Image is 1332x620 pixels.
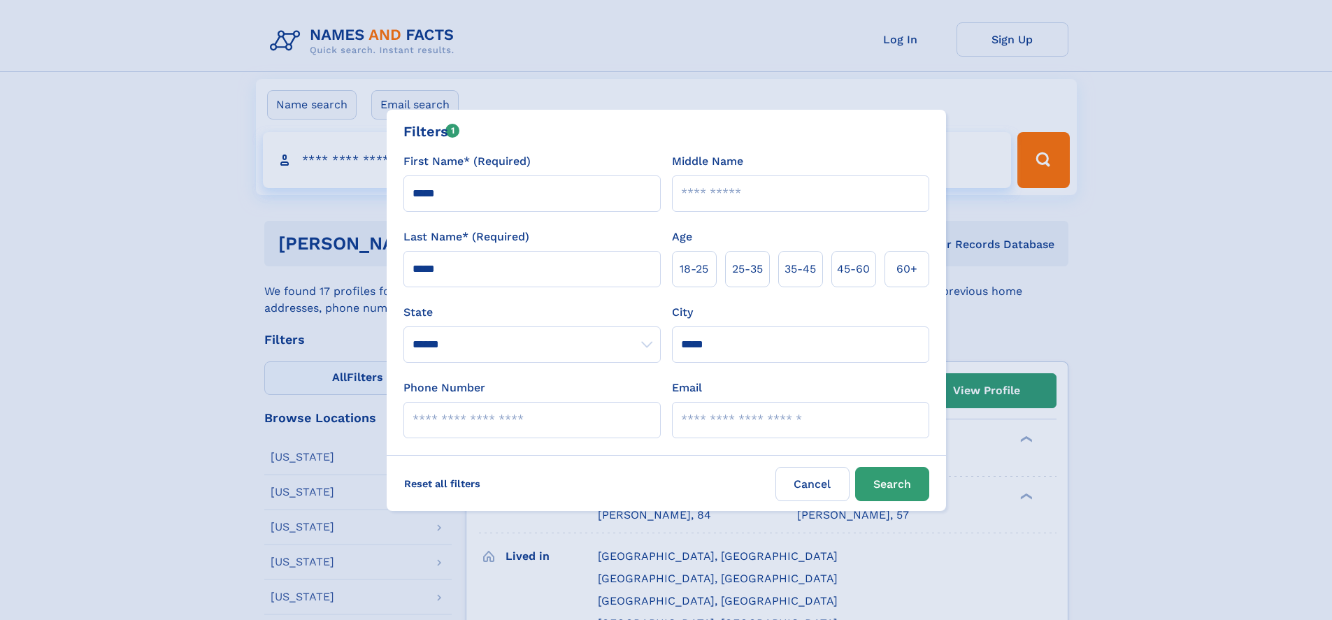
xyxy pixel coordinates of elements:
label: First Name* (Required) [403,153,531,170]
label: Reset all filters [395,467,489,500]
label: Cancel [775,467,850,501]
label: State [403,304,661,321]
span: 35‑45 [785,261,816,277]
label: Phone Number [403,380,485,396]
span: 60+ [896,261,917,277]
span: 25‑35 [732,261,763,277]
span: 45‑60 [837,261,870,277]
label: City [672,304,693,321]
label: Middle Name [672,153,743,170]
label: Age [672,229,692,245]
label: Last Name* (Required) [403,229,529,245]
span: 18‑25 [680,261,708,277]
button: Search [855,467,929,501]
div: Filters [403,121,460,142]
label: Email [672,380,702,396]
